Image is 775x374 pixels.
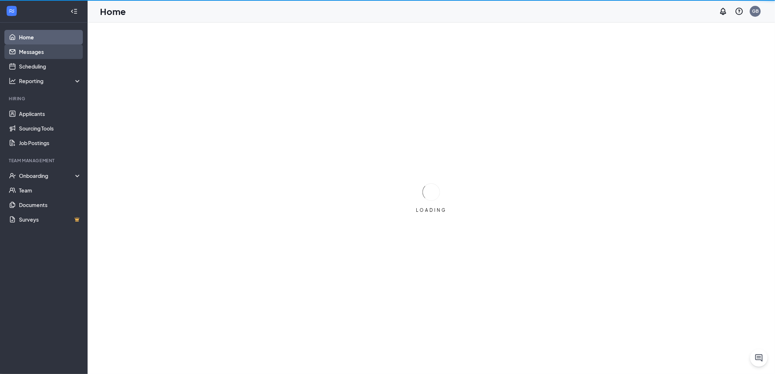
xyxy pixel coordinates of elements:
[9,96,80,102] div: Hiring
[19,121,81,136] a: Sourcing Tools
[9,157,80,164] div: Team Management
[755,354,763,362] svg: ChatActive
[750,349,768,367] button: ChatActive
[719,7,728,16] svg: Notifications
[19,30,81,44] a: Home
[8,7,15,15] svg: WorkstreamLogo
[752,8,759,14] div: GB
[19,77,82,85] div: Reporting
[19,44,81,59] a: Messages
[100,5,126,17] h1: Home
[9,172,16,179] svg: UserCheck
[735,7,744,16] svg: QuestionInfo
[70,8,78,15] svg: Collapse
[19,212,81,227] a: SurveysCrown
[19,106,81,121] a: Applicants
[19,198,81,212] a: Documents
[19,136,81,150] a: Job Postings
[9,77,16,85] svg: Analysis
[19,59,81,74] a: Scheduling
[19,183,81,198] a: Team
[19,172,75,179] div: Onboarding
[413,207,450,213] div: LOADING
